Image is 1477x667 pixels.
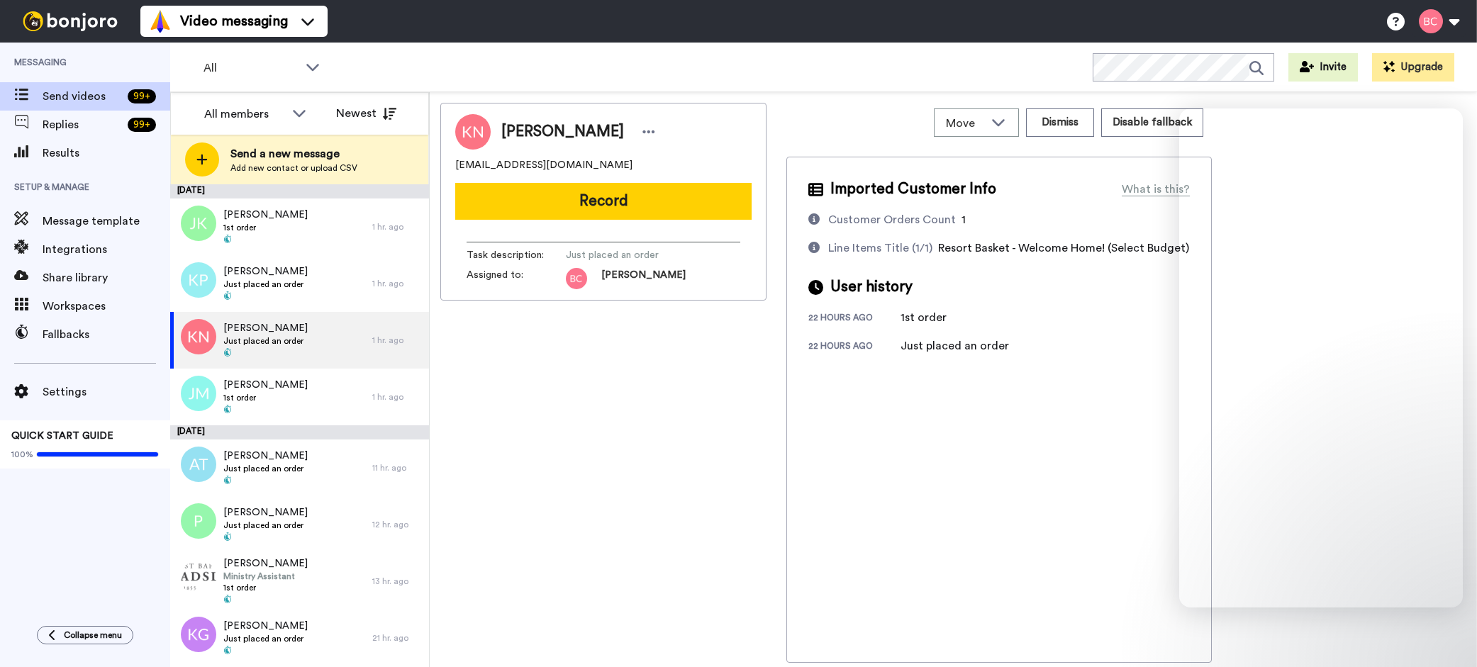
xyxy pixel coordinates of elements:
span: Assigned to: [467,268,566,289]
span: Just placed an order [566,248,701,262]
span: [PERSON_NAME] [223,449,308,463]
div: What is this? [1122,181,1190,198]
div: Customer Orders Count [828,211,956,228]
img: kn.png [181,319,216,354]
span: [PERSON_NAME] [601,268,686,289]
span: [EMAIL_ADDRESS][DOMAIN_NAME] [455,158,632,172]
span: 1 [962,214,966,225]
img: p.png [181,503,216,539]
span: [PERSON_NAME] [223,208,308,222]
span: Collapse menu [64,629,122,641]
iframe: Intercom live chat [1429,619,1463,653]
span: Message template [43,213,170,230]
div: Just placed an order [901,337,1009,354]
img: jm.png [181,376,216,411]
div: 99 + [128,89,156,103]
img: kg.png [181,617,216,652]
div: 21 hr. ago [372,632,422,644]
span: 1st order [223,222,308,233]
span: 1st order [223,582,308,593]
img: bj-logo-header-white.svg [17,11,123,31]
span: Just placed an order [223,463,308,474]
div: 13 hr. ago [372,576,422,587]
span: Fallbacks [43,326,170,343]
div: 1 hr. ago [372,278,422,289]
span: [PERSON_NAME] [223,556,308,571]
span: Settings [43,383,170,400]
span: Workspaces [43,298,170,315]
div: [DATE] [170,184,429,198]
span: 100% [11,449,33,460]
img: Image of Karen Nichol [455,114,491,150]
div: 1 hr. ago [372,391,422,403]
div: 22 hours ago [808,312,901,326]
span: [PERSON_NAME] [223,321,308,335]
span: Ministry Assistant [223,571,308,582]
div: 22 hours ago [808,340,901,354]
span: Video messaging [180,11,288,31]
div: 1 hr. ago [372,221,422,232]
button: Dismiss [1026,108,1094,137]
span: Results [43,145,170,162]
span: Move [946,115,984,132]
span: Just placed an order [223,633,308,644]
span: Just placed an order [223,520,308,531]
button: Collapse menu [37,626,133,644]
iframe: Intercom live chat [1179,108,1463,607]
button: Record [455,183,752,220]
button: Upgrade [1372,53,1454,82]
span: [PERSON_NAME] [223,264,308,279]
span: Add new contact or upload CSV [230,162,357,174]
span: Just placed an order [223,335,308,347]
div: Line Items Title (1/1) [828,240,932,257]
span: User history [830,276,913,298]
img: kp.png [181,262,216,298]
span: [PERSON_NAME] [223,619,308,633]
span: [PERSON_NAME] [223,378,308,392]
button: Invite [1288,53,1358,82]
span: Resort Basket - Welcome Home! (Select Budget) [938,242,1189,254]
span: QUICK START GUIDE [11,431,113,441]
span: [PERSON_NAME] [501,121,624,142]
span: Share library [43,269,170,286]
img: vm-color.svg [149,10,172,33]
span: [PERSON_NAME] [223,505,308,520]
span: 1st order [223,392,308,403]
div: 12 hr. ago [372,519,422,530]
div: All members [204,106,285,123]
div: 11 hr. ago [372,462,422,473]
span: Send a new message [230,145,357,162]
button: Disable fallback [1101,108,1203,137]
img: 2c2e65e2-2a7c-45f3-9f07-c0e529962ff3.png [566,268,587,289]
span: Just placed an order [223,279,308,290]
div: 1 hr. ago [372,335,422,346]
img: ac86ebbc-b101-429a-9a7c-87d6bfe31bf8.png [181,560,216,595]
span: Send videos [43,88,122,105]
div: 99 + [128,118,156,132]
div: [DATE] [170,425,429,439]
span: Imported Customer Info [830,179,996,200]
div: 1st order [901,309,971,326]
img: jk.png [181,206,216,241]
span: Replies [43,116,122,133]
img: at.png [181,447,216,482]
span: Task description : [467,248,566,262]
span: All [204,60,299,77]
span: Integrations [43,241,170,258]
button: Newest [325,99,407,128]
